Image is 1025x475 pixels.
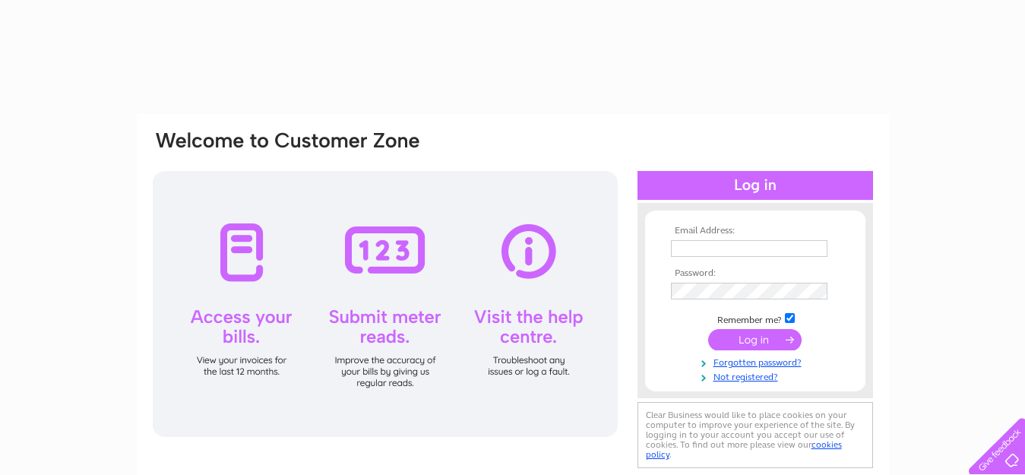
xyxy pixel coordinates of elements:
[667,226,843,236] th: Email Address:
[667,311,843,326] td: Remember me?
[671,369,843,383] a: Not registered?
[671,354,843,369] a: Forgotten password?
[667,268,843,279] th: Password:
[708,329,802,350] input: Submit
[637,402,873,468] div: Clear Business would like to place cookies on your computer to improve your experience of the sit...
[646,439,842,460] a: cookies policy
